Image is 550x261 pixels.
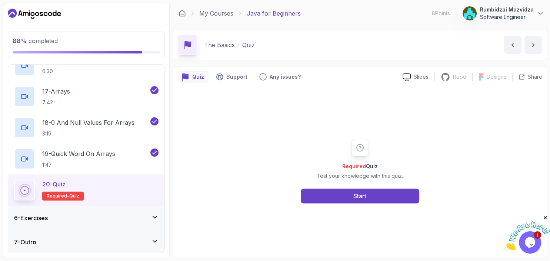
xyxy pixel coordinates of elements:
button: 16-Pass Py Value With Reference Types6:30 [14,55,159,76]
p: Test your knowledge with this quiz. [317,172,403,180]
p: The Basics [204,40,235,49]
p: 19 - Quick Word On Arrays [42,149,115,158]
span: quiz [69,193,79,199]
button: Start [301,189,419,203]
p: 18 - 0 And Null Values For Arrays [42,118,134,127]
p: 3:19 [42,130,134,137]
p: Quiz [192,73,204,81]
button: Share [512,73,542,81]
p: Any issues? [270,73,301,81]
a: Slides [397,73,434,81]
button: 6-Exercises [8,206,164,230]
a: My Courses [199,9,233,18]
button: next content [524,36,542,54]
p: 7:42 [42,99,70,106]
p: Repo [453,73,466,81]
a: Dashboard [8,8,61,20]
p: 17 - Arrays [42,87,70,96]
button: 17-Arrays7:42 [14,86,159,107]
button: Support button [211,71,252,83]
p: 20 - Quiz [42,180,66,189]
button: quiz button [177,71,209,83]
p: 1:47 [42,161,115,169]
p: 8 Points [432,10,450,17]
button: user profile imageRumbidzai MazvidzaSoftware Engineer [462,6,544,21]
button: 20-QuizRequired-quiz [14,180,159,200]
p: Java for Beginners [247,9,301,18]
h3: 7 - Outro [14,238,36,247]
button: 18-0 And Null Values For Arrays3:19 [14,117,159,138]
p: Software Engineer [480,13,534,21]
img: user profile image [463,6,477,20]
span: Required [342,163,366,169]
button: 19-Quick Word On Arrays1:47 [14,149,159,169]
p: Share [528,73,542,81]
div: Start [353,192,366,200]
p: Slides [414,73,429,81]
button: 7-Outro [8,230,164,254]
span: completed [13,37,58,45]
h2: Quiz [317,163,403,170]
p: Support [226,73,247,81]
a: Dashboard [179,10,186,17]
iframe: chat widget [504,215,550,250]
p: Designs [487,73,506,81]
p: 6:30 [42,68,149,75]
h3: 6 - Exercises [14,213,48,222]
span: 88 % [13,37,27,45]
button: Feedback button [255,71,305,83]
p: Quiz [242,40,255,49]
p: Rumbidzai Mazvidza [480,6,534,13]
span: Required- [47,193,69,199]
button: previous content [504,36,521,54]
